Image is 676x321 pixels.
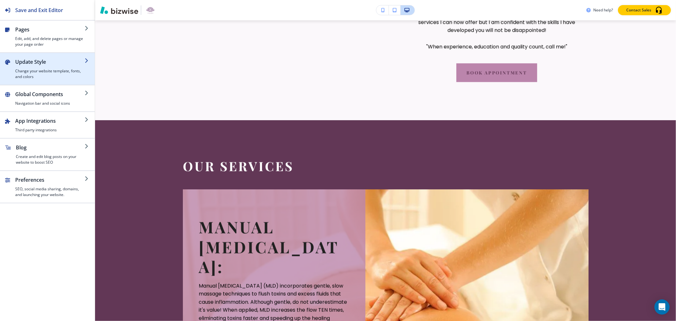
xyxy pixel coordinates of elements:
[15,58,85,66] h2: Update Style
[15,127,85,133] h4: Third party integrations
[199,217,350,277] p: Manual [MEDICAL_DATA]:
[15,68,85,80] h4: Change your website template, fonts, and colors
[100,6,138,14] img: Bizwise Logo
[426,43,567,50] span: "When experience, education and quality count, call me!"
[456,63,537,82] button: book appointment
[15,90,85,98] h2: Global Components
[15,36,85,47] h4: Edit, add, and delete pages or manage your page order
[15,26,85,33] h2: Pages
[16,144,85,151] h2: Blog
[593,7,613,13] h3: Need help?
[654,299,670,315] div: Open Intercom Messenger
[618,5,671,15] button: Contact Sales
[16,154,85,165] h4: Create and edit blog posts on your website to boost SEO
[15,176,85,184] h2: Preferences
[15,101,85,106] h4: Navigation bar and social icons
[626,7,651,13] p: Contact Sales
[15,117,85,125] h2: App Integrations
[15,6,63,14] h2: Save and Exit Editor
[15,186,85,198] h4: SEO, social media sharing, domains, and launching your website.
[183,158,589,174] p: our services
[144,5,157,15] img: Your Logo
